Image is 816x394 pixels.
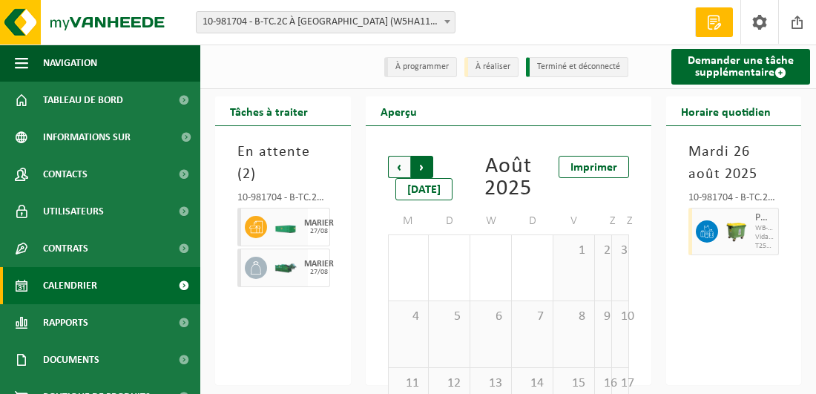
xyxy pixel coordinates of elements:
span: WB-1100-HP PMC (plastique, métal, carton boisson) (industrie [755,224,775,233]
span: 4 [396,309,421,325]
li: À réaliser [464,57,519,77]
span: 15 [561,375,587,392]
span: 7 [519,309,545,325]
font: Demander une tâche supplémentaire [688,55,794,79]
font: Tâches à traiter [230,107,308,119]
td: M [388,208,430,234]
div: MARIER [304,219,334,228]
span: 6 [478,309,504,325]
div: 27/08 [310,269,328,276]
span: Prochain [411,156,433,178]
img: WB-1100-HPE-GN-50 [725,220,748,243]
td: D [429,208,470,234]
div: [DATE] [395,178,453,200]
span: 1 [561,243,587,259]
div: 10-981704 - B-TC.2C À [GEOGRAPHIC_DATA] (W5HA116) - [GEOGRAPHIC_DATA] [688,193,780,208]
span: 17 [619,375,622,392]
h3: ) [237,141,329,185]
span: PMD (Plastique, Métal, Cartons à boissons) (entreprises) [755,212,775,224]
div: 27/08 [310,228,328,235]
span: 9 [602,309,605,325]
span: 5 [436,309,462,325]
span: Informations sur l’entreprise [43,119,171,156]
td: W [470,208,512,234]
li: Terminé et déconnecté [526,57,628,77]
span: 13 [478,375,504,392]
span: Calendrier [43,267,97,304]
font: En attente ( [237,145,310,182]
td: Z [595,208,612,234]
span: Utilisateurs [43,193,104,230]
a: Demander une tâche supplémentaire [671,49,811,85]
span: Rapports [43,304,88,341]
span: Imprimer [570,162,617,174]
span: 2 [602,243,605,259]
span: 2 [243,167,251,182]
span: 12 [436,375,462,392]
div: Août 2025 [478,156,539,200]
span: 14 [519,375,545,392]
span: 3 [619,243,622,259]
span: 8 [561,309,587,325]
span: 10 [619,309,622,325]
h2: Horaire quotidien [666,96,786,125]
a: Imprimer [559,156,629,178]
span: 10-981704 - B-TC.2C AT CHARLEROI (W5HA116) - MARCINELLE [197,12,455,33]
span: T250001715625 [755,242,775,251]
span: 10-981704 - B-TC.2C AT CHARLEROI (W5HA116) - MARCINELLE [196,11,455,33]
span: 11 [396,375,421,392]
span: Vidange à fréquence fixe (à partir du 2ème conteneur) [755,233,775,242]
h2: Aperçu [366,96,432,125]
td: V [553,208,595,234]
span: Contrats [43,230,88,267]
h3: Mardi 26 août 2025 [688,141,780,185]
div: MARIER [304,260,334,269]
span: Précédent [388,156,410,178]
div: 10-981704 - B-TC.2C À [GEOGRAPHIC_DATA] (W5HA116) - [GEOGRAPHIC_DATA] [237,193,329,208]
img: HK-XZ-20-GN-01 [274,263,297,274]
td: Z [612,208,629,234]
span: Documents [43,341,99,378]
span: 16 [602,375,605,392]
img: HK-XC-20-GN-00 [274,222,297,233]
span: Navigation [43,45,97,82]
span: Tableau de bord [43,82,123,119]
td: D [512,208,553,234]
span: Contacts [43,156,88,193]
li: À programmer [384,57,457,77]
